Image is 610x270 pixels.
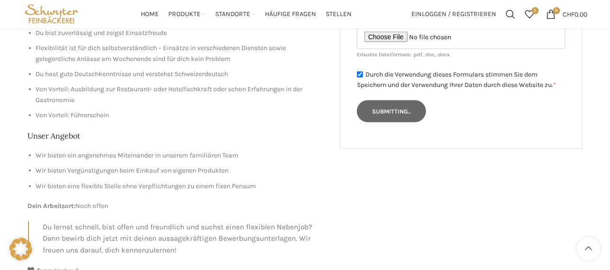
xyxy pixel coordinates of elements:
a: Produkte [168,5,206,24]
a: 0 [520,5,539,24]
small: Erlaubte Dateiformate: .pdf, .doc, .docx [357,52,450,58]
a: Stellen [326,5,352,24]
a: Standorte [215,5,255,24]
span: Standorte [215,10,250,19]
a: Häufige Fragen [265,5,316,24]
strong: Dein Arbeitsort: [28,202,76,210]
li: Du hast gute Deutschkenntnisse und verstehst Schweizerdeutsch [36,69,326,79]
bdi: 0.00 [563,10,588,18]
a: Home [141,5,159,24]
li: Wir bieten ein angenehmes Miteinander in unserem familiären Team [36,150,326,161]
a: Einloggen / Registrieren [407,5,501,24]
a: Site logo [23,9,81,17]
span: Stellen [326,10,352,19]
a: 0 CHF0.00 [542,5,592,24]
span: Produkte [168,10,200,19]
span: 0 [553,7,560,14]
p: Du lernst schnell, bist offen und freundlich und suchst einen flexiblen Nebenjob? Dann bewirb dic... [43,221,326,256]
span: Home [141,10,159,19]
a: Suchen [501,5,520,24]
input: Submitting.. [357,100,426,123]
label: Durch die Verwendung dieses Formulars stimmen Sie dem Speichern und der Verwendung Ihrer Daten du... [357,70,556,89]
li: Wir bieten Vergünstigungen beim Einkauf von eigenen Produkten [36,165,326,176]
span: CHF [563,10,575,18]
li: Von Vorteil: Ausbildung zur Restaurant- oder Hotelfachkraft oder schon Erfahrungen in der Gastron... [36,84,326,105]
a: Scroll to top button [577,237,601,261]
h2: Unser Angebot [28,131,326,141]
li: Wir bieten eine flexible Stelle ohne Verpflichtungen zu einem fixen Pensum [36,181,326,192]
span: Häufige Fragen [265,10,316,19]
span: 0 [532,7,539,14]
li: Von Vorteil: Führerschein [36,110,326,121]
div: Meine Wunschliste [520,5,539,24]
li: Flexibilität ist für dich selbstverständlich – Einsätze in verschiedenen Diensten sowie gelegentl... [36,43,326,64]
li: Du bist zuverlässig und zeigst Einsatzfreude [36,28,326,38]
p: Noch offen [28,201,326,211]
span: Einloggen / Registrieren [412,11,497,17]
div: Main navigation [85,5,407,24]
